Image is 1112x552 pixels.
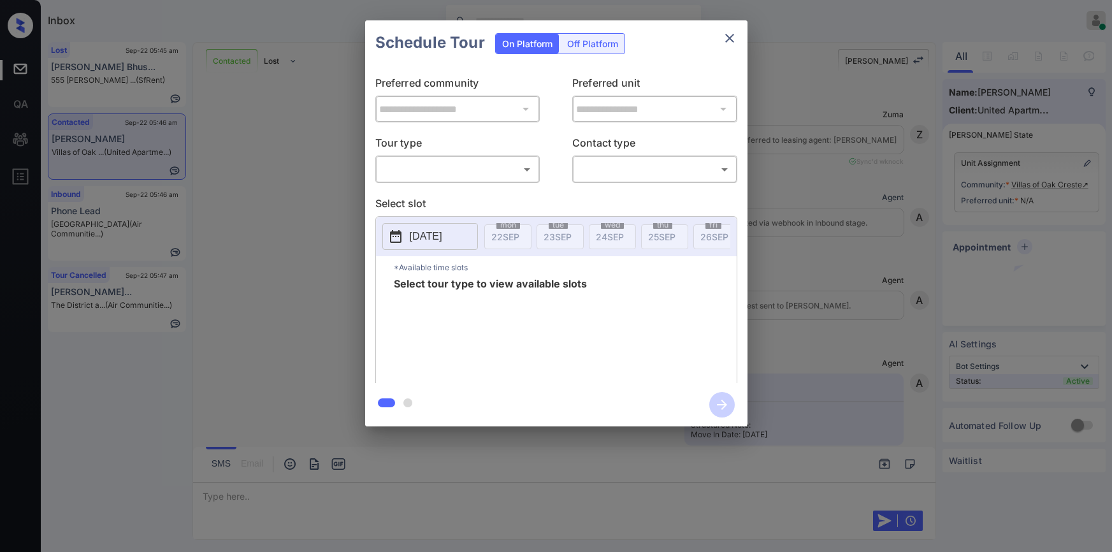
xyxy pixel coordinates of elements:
[572,135,737,156] p: Contact type
[394,256,737,279] p: *Available time slots
[375,135,540,156] p: Tour type
[717,25,742,51] button: close
[561,34,625,54] div: Off Platform
[382,223,478,250] button: [DATE]
[394,279,587,381] span: Select tour type to view available slots
[496,34,559,54] div: On Platform
[410,229,442,244] p: [DATE]
[365,20,495,65] h2: Schedule Tour
[375,75,540,96] p: Preferred community
[375,196,737,216] p: Select slot
[572,75,737,96] p: Preferred unit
